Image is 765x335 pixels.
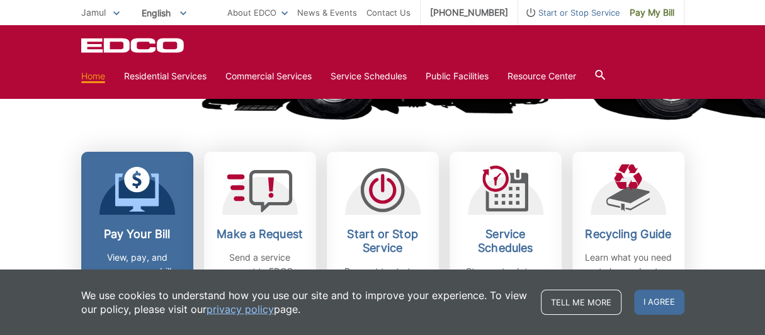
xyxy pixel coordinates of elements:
[459,264,552,306] p: Stay up-to-date on any changes in schedules.
[213,227,307,241] h2: Make a Request
[336,264,429,306] p: Request to start or stop any EDCO services.
[297,6,357,20] a: News & Events
[582,251,675,292] p: Learn what you need to know about recycling.
[204,152,316,319] a: Make a Request Send a service request to EDCO.
[81,7,106,18] span: Jamul
[630,6,674,20] span: Pay My Bill
[213,251,307,278] p: Send a service request to EDCO.
[207,302,274,316] a: privacy policy
[541,290,621,315] a: Tell me more
[81,69,105,83] a: Home
[366,6,411,20] a: Contact Us
[507,69,576,83] a: Resource Center
[91,227,184,241] h2: Pay Your Bill
[81,38,186,53] a: EDCD logo. Return to the homepage.
[426,69,489,83] a: Public Facilities
[572,152,684,319] a: Recycling Guide Learn what you need to know about recycling.
[81,152,193,319] a: Pay Your Bill View, pay, and manage your bill online.
[582,227,675,241] h2: Recycling Guide
[124,69,207,83] a: Residential Services
[225,69,312,83] a: Commercial Services
[331,69,407,83] a: Service Schedules
[459,227,552,255] h2: Service Schedules
[634,290,684,315] span: I agree
[450,152,562,319] a: Service Schedules Stay up-to-date on any changes in schedules.
[132,3,196,23] span: English
[81,288,528,316] p: We use cookies to understand how you use our site and to improve your experience. To view our pol...
[91,251,184,292] p: View, pay, and manage your bill online.
[336,227,429,255] h2: Start or Stop Service
[227,6,288,20] a: About EDCO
